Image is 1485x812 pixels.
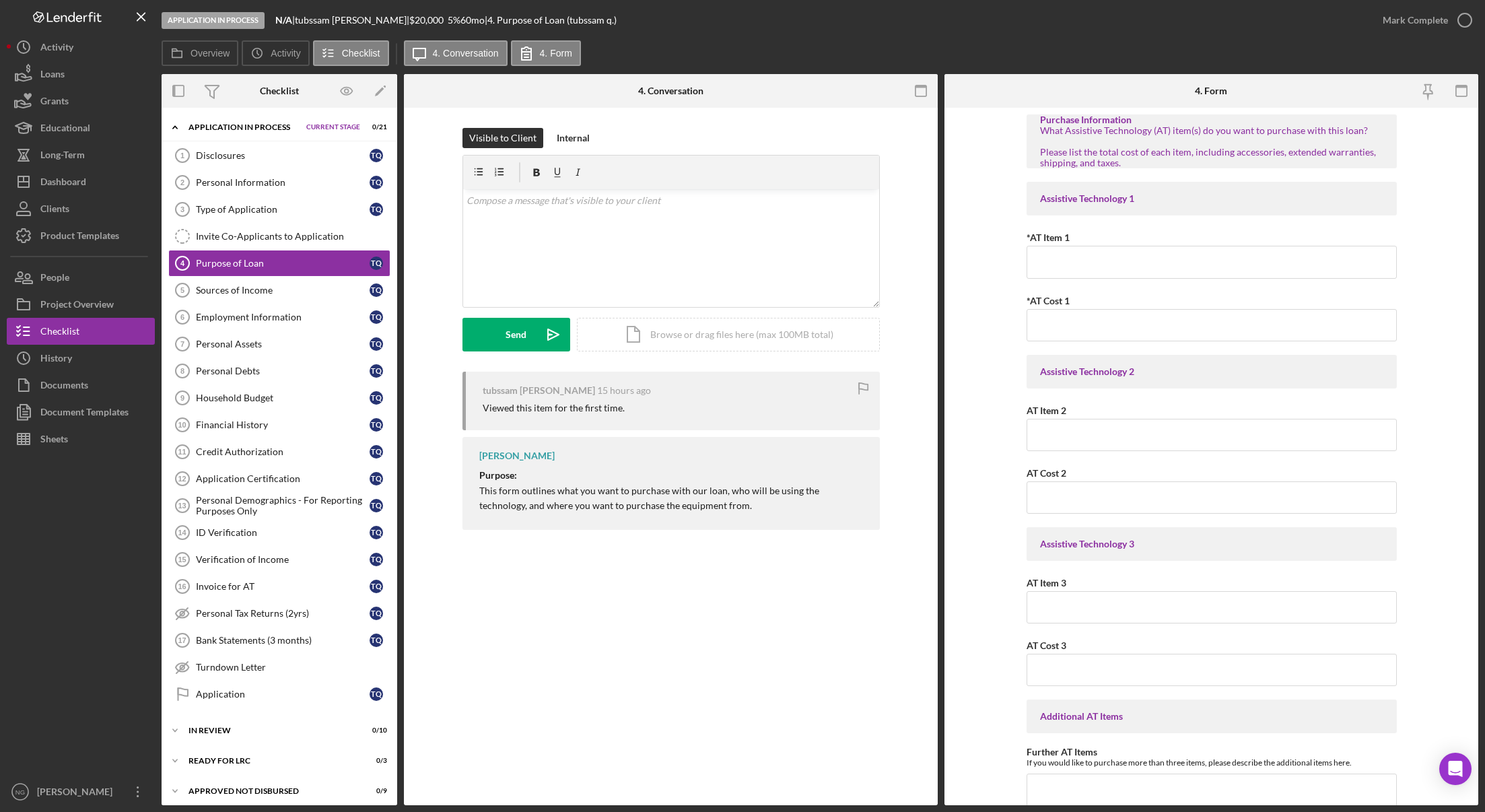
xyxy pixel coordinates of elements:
a: Applicationtq [168,681,390,708]
a: Product Templates [7,222,155,249]
button: People [7,264,155,291]
div: t q [370,580,383,593]
div: Assistive Technology 3 [1040,539,1383,549]
div: Purchase Information [1040,114,1383,125]
div: 0 / 21 [363,123,387,131]
div: Invite Co-Applicants to Application [196,231,390,242]
button: Educational [7,114,155,141]
div: t q [370,526,383,539]
label: 4. Form [540,48,572,59]
div: Sources of Income [196,285,370,296]
div: t q [370,391,383,405]
button: Grants [7,88,155,114]
a: 4Purpose of Loantq [168,250,390,277]
div: Ready for LRC [188,757,353,765]
button: Checklist [7,318,155,345]
button: 4. Form [511,40,581,66]
div: t q [370,283,383,297]
div: t q [370,364,383,378]
div: Sheets [40,426,68,456]
div: t q [370,257,383,270]
div: Personal Demographics - For Reporting Purposes Only [196,495,370,516]
a: 6Employment Informationtq [168,304,390,331]
p: This form outlines what you want to purchase with our loan, who will be using the technology, and... [479,483,866,514]
div: Invoice for AT [196,581,370,592]
a: Turndown Letter [168,654,390,681]
tspan: 15 [178,555,186,564]
span: $20,000 [409,14,444,26]
label: *AT Cost 1 [1027,295,1070,306]
tspan: 13 [178,502,186,510]
div: 0 / 9 [363,787,387,795]
div: Personal Tax Returns (2yrs) [196,608,370,619]
a: 16Invoice for ATtq [168,573,390,600]
div: Documents [40,372,88,402]
div: Checklist [260,86,299,96]
div: t q [370,445,383,459]
tspan: 12 [178,475,186,483]
button: Visible to Client [462,128,543,148]
button: Mark Complete [1369,7,1478,34]
div: t q [370,203,383,216]
div: Grants [40,88,69,118]
a: 14ID Verificationtq [168,519,390,546]
a: 3Type of Applicationtq [168,196,390,223]
a: 11Credit Authorizationtq [168,438,390,465]
div: In Review [188,726,353,735]
div: t q [370,499,383,512]
div: ID Verification [196,527,370,538]
div: Project Overview [40,291,114,321]
button: Sheets [7,426,155,452]
button: Activity [7,34,155,61]
tspan: 6 [180,313,184,321]
a: 8Personal Debtstq [168,358,390,384]
div: Application [196,689,370,700]
div: What Assistive Technology (AT) item(s) do you want to purchase with this loan? Please list the to... [1040,125,1383,168]
div: t q [370,687,383,701]
a: 12Application Certificationtq [168,465,390,492]
label: Further AT Items [1027,746,1097,757]
div: | [275,15,295,26]
div: Turndown Letter [196,662,390,673]
div: t q [370,337,383,351]
div: Activity [40,34,73,64]
button: Send [462,318,570,351]
time: 2025-09-16 23:02 [597,385,651,396]
a: 13Personal Demographics - For Reporting Purposes Onlytq [168,492,390,519]
div: 4. Conversation [638,86,703,96]
div: Purpose of Loan [196,258,370,269]
div: People [40,264,69,294]
b: N/A [275,14,292,26]
div: Open Intercom Messenger [1439,753,1472,785]
div: Application In Process [188,123,300,131]
button: Overview [162,40,238,66]
div: 5 % [448,15,460,26]
tspan: 3 [180,205,184,213]
div: Long-Term [40,141,85,172]
div: [PERSON_NAME] [34,778,121,809]
button: Document Templates [7,399,155,426]
a: Loans [7,61,155,88]
div: Internal [557,128,590,148]
button: NG[PERSON_NAME] [7,778,155,805]
a: Dashboard [7,168,155,195]
button: Internal [550,128,596,148]
div: t q [370,176,383,189]
label: AT Cost 3 [1027,640,1066,651]
div: tubssam [PERSON_NAME] | [295,15,409,26]
tspan: 1 [180,151,184,160]
a: Personal Tax Returns (2yrs)tq [168,600,390,627]
div: Assistive Technology 2 [1040,366,1383,377]
div: [PERSON_NAME] [479,450,555,461]
tspan: 7 [180,340,184,348]
a: Project Overview [7,291,155,318]
tspan: 2 [180,178,184,187]
div: Application Certification [196,473,370,484]
a: Clients [7,195,155,222]
a: 1Disclosurestq [168,142,390,169]
a: History [7,345,155,372]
